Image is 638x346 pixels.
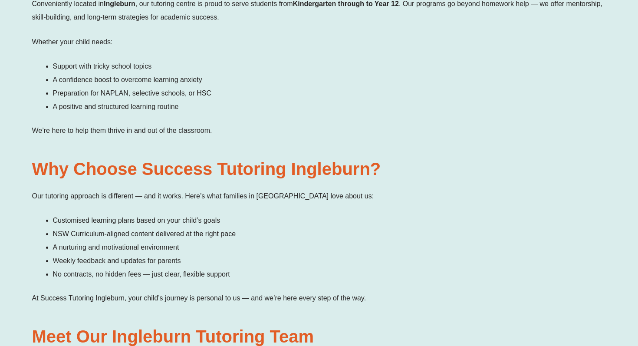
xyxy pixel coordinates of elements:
[32,192,374,200] span: Our tutoring approach is different — and it works. Here’s what families in [GEOGRAPHIC_DATA] love...
[32,127,212,134] span: We’re here to help them thrive in and out of the classroom.
[53,270,230,278] span: No contracts, no hidden fees — just clear, flexible support
[53,244,179,251] span: A nurturing and motivational environment
[53,76,202,83] span: A confidence boost to overcome learning anxiety
[32,38,113,46] span: Whether your child needs:
[53,230,236,237] span: NSW Curriculum-aligned content delivered at the right pace
[53,63,152,70] span: Support with tricky school topics
[53,103,179,110] span: A positive and structured learning routine
[53,89,211,97] span: Preparation for NAPLAN, selective schools, or HSC
[53,257,181,264] span: Weekly feedback and updates for parents
[32,294,366,302] span: At Success Tutoring Ingleburn, your child’s journey is personal to us — and we’re here every step...
[53,217,220,224] span: Customised learning plans based on your child’s goals
[32,157,606,181] h2: Why Choose Success Tutoring Ingleburn?
[489,248,638,346] iframe: Chat Widget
